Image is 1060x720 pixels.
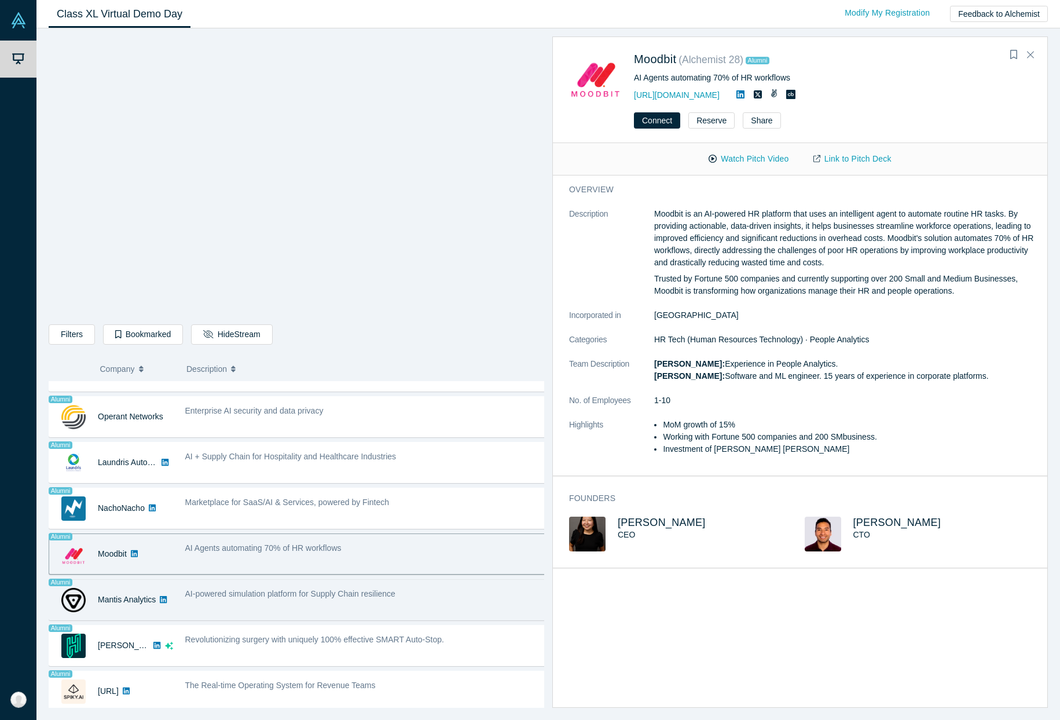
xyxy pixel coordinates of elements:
[61,451,86,475] img: Laundris Autonomous Inventory Management's Logo
[634,72,1020,84] div: AI Agents automating 70% of HR workflows
[688,112,735,129] button: Reserve
[696,149,801,169] button: Watch Pitch Video
[801,149,904,169] a: Link to Pitch Deck
[49,533,72,540] span: Alumni
[61,679,86,704] img: Spiky.ai's Logo
[569,50,622,103] img: Moodbit's Logo
[663,443,1040,455] li: Investment of [PERSON_NAME] [PERSON_NAME]
[49,487,72,495] span: Alumni
[654,309,1040,321] dd: [GEOGRAPHIC_DATA]
[569,358,654,394] dt: Team Description
[1006,47,1022,63] button: Bookmark
[654,208,1040,269] p: Moodbit is an AI-powered HR platform that uses an intelligent agent to automate routine HR tasks....
[950,6,1048,22] button: Feedback to Alchemist
[618,517,706,528] a: [PERSON_NAME]
[853,530,870,539] span: CTO
[10,12,27,28] img: Alchemist Vault Logo
[832,3,942,23] a: Modify My Registration
[165,642,173,650] svg: dsa ai sparkles
[61,588,86,612] img: Mantis Analytics's Logo
[569,517,606,551] img: Miho Shoji's Profile Image
[654,394,1040,407] dd: 1-10
[634,90,720,100] a: [URL][DOMAIN_NAME]
[569,309,654,334] dt: Incorporated in
[49,441,72,449] span: Alumni
[654,359,725,368] strong: [PERSON_NAME]:
[10,692,27,708] img: Mo Shomrat's Account
[49,624,72,632] span: Alumni
[569,492,1024,505] h3: Founders
[853,517,941,528] a: [PERSON_NAME]
[678,54,743,65] small: ( Alchemist 28 )
[654,335,869,344] span: HR Tech (Human Resources Technology) · People Analytics
[569,394,654,419] dt: No. of Employees
[663,419,1040,431] li: MoM growth of 15%
[743,112,780,129] button: Share
[49,579,72,586] span: Alumni
[49,670,72,678] span: Alumni
[185,498,390,507] span: Marketplace for SaaS/AI & Services, powered by Fintech
[49,324,95,345] button: Filters
[98,549,127,558] a: Moodbit
[98,641,196,650] a: [PERSON_NAME] Surgical
[663,431,1040,443] li: Working with Fortune 500 companies and 200 SMbusiness.
[634,112,680,129] button: Connect
[569,208,654,309] dt: Description
[634,53,676,65] a: Moodbit
[98,412,163,421] a: Operant Networks
[98,686,119,696] a: [URL]
[185,452,397,461] span: AI + Supply Chain for Hospitality and Healthcare Industries
[98,595,156,604] a: Mantis Analytics
[569,184,1024,196] h3: overview
[186,357,536,381] button: Description
[654,371,725,381] strong: [PERSON_NAME]:
[100,357,175,381] button: Company
[185,543,342,553] span: AI Agents automating 70% of HR workflows
[185,681,376,690] span: The Real-time Operating System for Revenue Teams
[746,57,769,64] span: Alumni
[49,396,72,403] span: Alumni
[49,38,544,316] iframe: Alchemist Class XL Demo Day: Vault
[61,405,86,429] img: Operant Networks's Logo
[185,406,324,415] span: Enterprise AI security and data privacy
[569,334,654,358] dt: Categories
[98,503,145,513] a: NachoNacho
[103,324,183,345] button: Bookmarked
[98,458,262,467] a: Laundris Autonomous Inventory Management
[186,357,227,381] span: Description
[191,324,272,345] button: HideStream
[185,635,444,644] span: Revolutionizing surgery with uniquely 100% effective SMART Auto-Stop.
[49,1,190,28] a: Class XL Virtual Demo Day
[569,419,654,467] dt: Highlights
[654,273,1040,297] p: Trusted by Fortune 500 companies and currently supporting over 200 Small and Medium Businesses, M...
[100,357,135,381] span: Company
[654,358,1040,382] p: Experience in People Analytics. Software and ML engineer. 15 years of experience in corporate pla...
[185,589,395,598] span: AI-powered simulation platform for Supply Chain resilience
[61,496,86,521] img: NachoNacho's Logo
[1022,46,1039,64] button: Close
[61,634,86,658] img: Hubly Surgical's Logo
[618,530,635,539] span: CEO
[805,517,841,551] img: Alfredo Jaldin's Profile Image
[61,542,86,567] img: Moodbit's Logo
